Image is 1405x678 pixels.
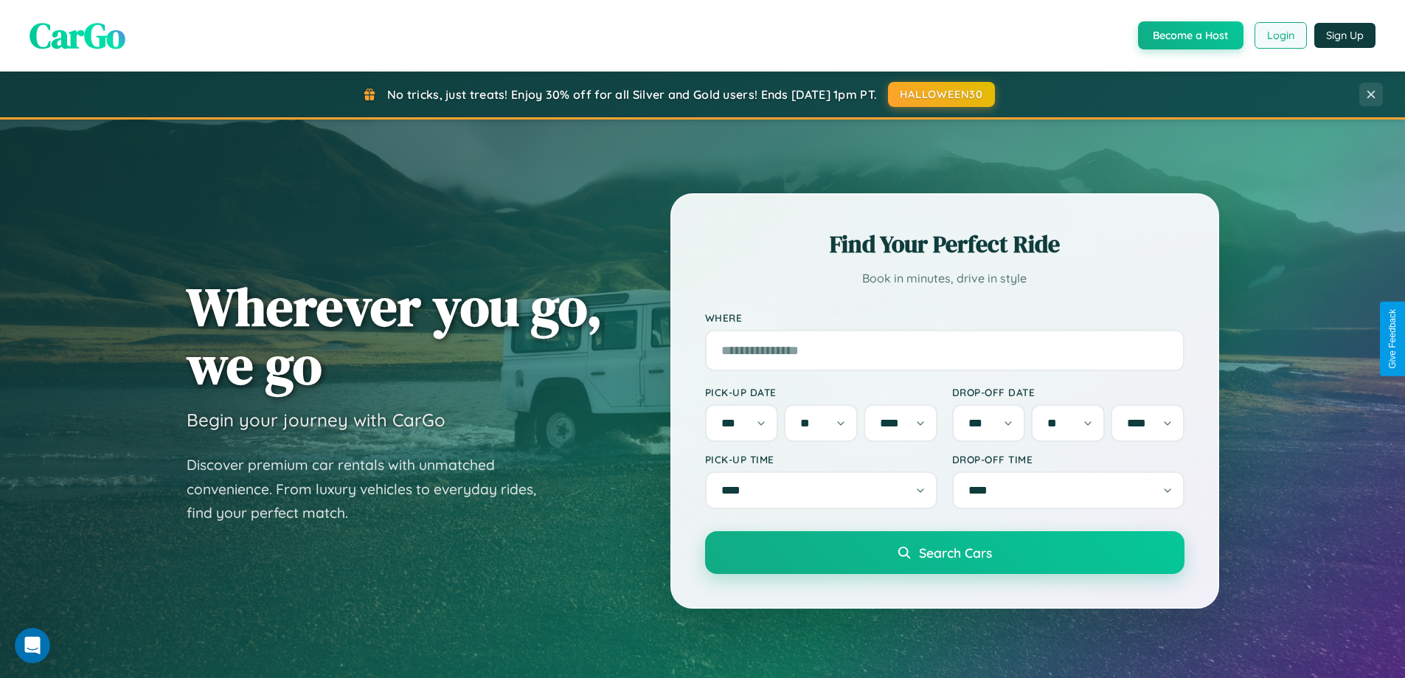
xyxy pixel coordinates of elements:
[705,311,1184,324] label: Where
[187,409,445,431] h3: Begin your journey with CarGo
[1387,309,1398,369] div: Give Feedback
[30,11,125,60] span: CarGo
[1314,23,1375,48] button: Sign Up
[705,268,1184,289] p: Book in minutes, drive in style
[705,228,1184,260] h2: Find Your Perfect Ride
[952,386,1184,398] label: Drop-off Date
[187,453,555,525] p: Discover premium car rentals with unmatched convenience. From luxury vehicles to everyday rides, ...
[187,277,603,394] h1: Wherever you go, we go
[919,544,992,561] span: Search Cars
[952,453,1184,466] label: Drop-off Time
[1138,21,1243,49] button: Become a Host
[15,628,50,663] iframe: Intercom live chat
[705,531,1184,574] button: Search Cars
[705,453,937,466] label: Pick-up Time
[1255,22,1307,49] button: Login
[387,87,877,102] span: No tricks, just treats! Enjoy 30% off for all Silver and Gold users! Ends [DATE] 1pm PT.
[888,82,995,107] button: HALLOWEEN30
[705,386,937,398] label: Pick-up Date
